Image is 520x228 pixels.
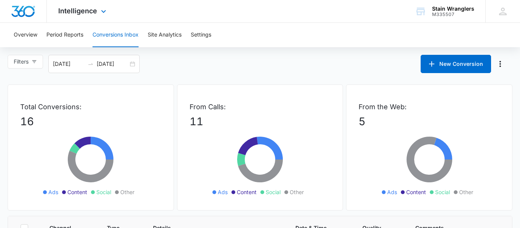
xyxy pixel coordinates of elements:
[432,12,474,17] div: account id
[20,113,161,129] p: 16
[148,23,182,47] button: Site Analytics
[266,188,281,196] span: Social
[359,102,500,112] p: From the Web:
[359,113,500,129] p: 5
[58,7,97,15] span: Intelligence
[67,188,87,196] span: Content
[46,23,83,47] button: Period Reports
[8,55,43,69] button: Filters
[432,6,474,12] div: account name
[190,102,331,112] p: From Calls:
[290,188,304,196] span: Other
[120,188,134,196] span: Other
[387,188,397,196] span: Ads
[88,61,94,67] span: to
[93,23,139,47] button: Conversions Inbox
[237,188,257,196] span: Content
[435,188,450,196] span: Social
[218,188,228,196] span: Ads
[48,188,58,196] span: Ads
[97,60,128,68] input: End date
[88,61,94,67] span: swap-right
[190,113,331,129] p: 11
[494,58,506,70] button: Manage Numbers
[96,188,111,196] span: Social
[459,188,473,196] span: Other
[421,55,491,73] button: New Conversion
[20,102,161,112] p: Total Conversions:
[53,60,85,68] input: Start date
[406,188,426,196] span: Content
[191,23,211,47] button: Settings
[14,57,29,66] span: Filters
[14,23,37,47] button: Overview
